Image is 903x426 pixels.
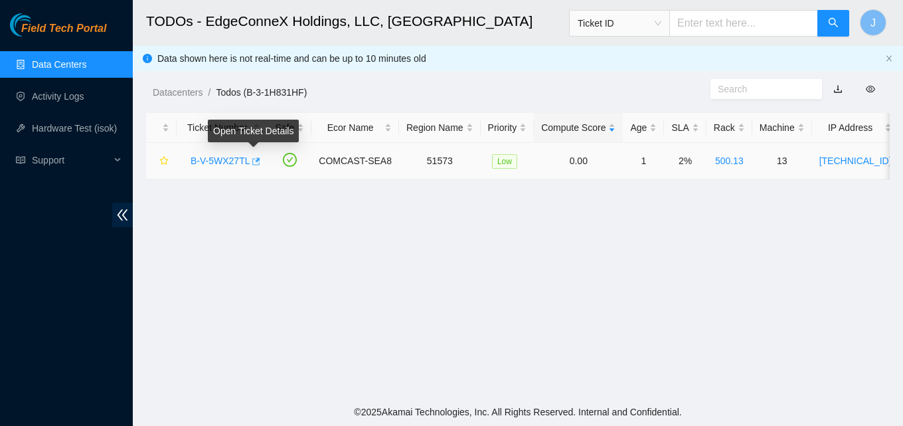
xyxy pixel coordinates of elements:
span: eye [866,84,875,94]
a: Datacenters [153,87,203,98]
a: Todos (B-3-1H831HF) [216,87,307,98]
button: J [860,9,886,36]
td: COMCAST-SEA8 [311,143,399,179]
a: Hardware Test (isok) [32,123,117,134]
a: Akamai TechnologiesField Tech Portal [10,24,106,41]
span: close [885,54,893,62]
td: 1 [623,143,664,179]
a: B-V-5WX27TL [191,156,250,166]
a: Activity Logs [32,91,84,102]
input: Search [718,82,804,96]
button: search [817,10,849,37]
a: download [833,84,843,94]
footer: © 2025 Akamai Technologies, Inc. All Rights Reserved. Internal and Confidential. [133,398,903,426]
span: Ticket ID [578,13,661,33]
td: 51573 [399,143,481,179]
a: [TECHNICAL_ID] [819,156,892,166]
td: 13 [752,143,812,179]
td: 0.00 [534,143,623,179]
a: Data Centers [32,59,86,70]
span: star [159,156,169,167]
span: Field Tech Portal [21,23,106,35]
span: Low [492,154,517,169]
td: 2% [664,143,706,179]
img: Akamai Technologies [10,13,67,37]
span: read [16,156,25,165]
span: Support [32,147,110,173]
span: / [208,87,210,98]
span: search [828,17,839,30]
a: 500.13 [715,156,744,166]
button: download [823,78,853,100]
span: J [870,15,876,31]
span: double-left [112,203,133,227]
span: check-circle [283,153,297,167]
button: close [885,54,893,63]
input: Enter text here... [669,10,818,37]
button: star [153,150,169,171]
